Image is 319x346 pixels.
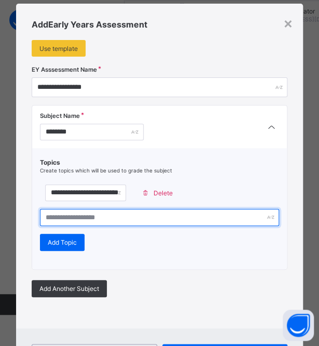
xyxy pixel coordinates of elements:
div: [object Object] [32,105,288,270]
span: Subject Name [40,112,80,119]
label: EY Asssessment Name [32,66,97,73]
span: Add Topic [48,238,77,246]
span: Add Another Subject [39,285,99,292]
span: Use template [39,45,78,52]
span: Add Early Years Assessment [32,19,147,30]
div: × [283,14,293,32]
span: Topics [40,158,280,166]
span: Create topics which will be used to grade the subject [40,167,172,174]
button: Open asap [283,310,314,341]
span: Delete [154,189,173,197]
i: arrow [265,122,278,132]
